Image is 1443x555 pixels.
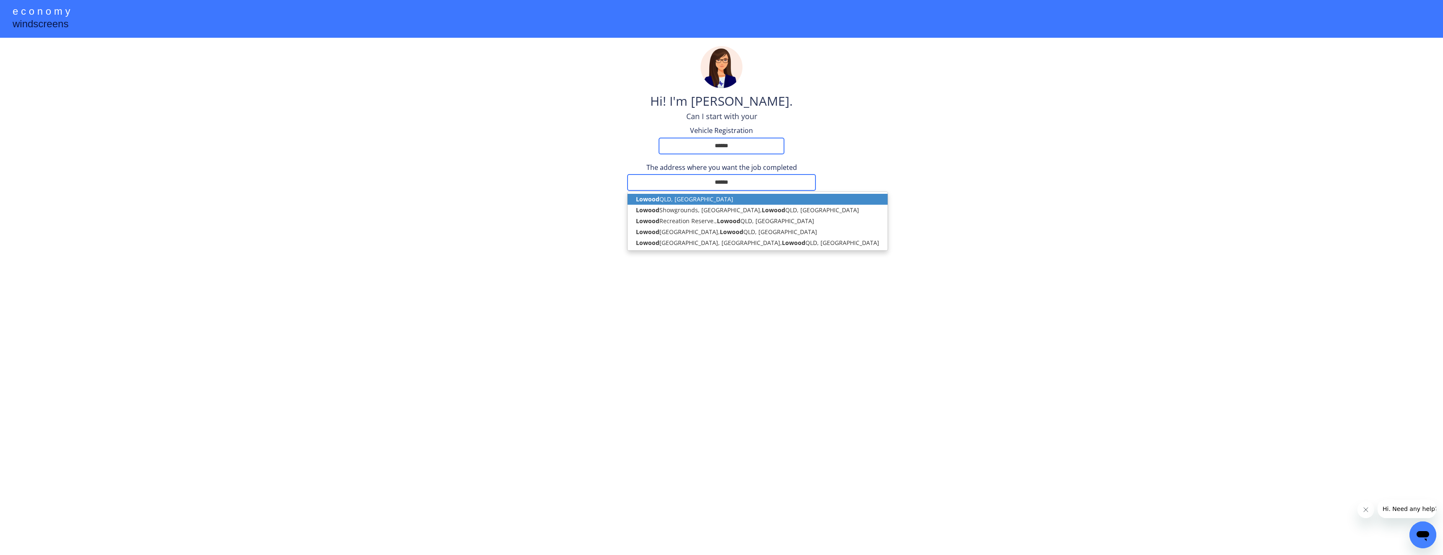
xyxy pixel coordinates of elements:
[636,217,659,225] strong: Lowood
[13,4,70,20] div: e c o n o m y
[782,239,805,247] strong: Lowood
[13,17,68,33] div: windscreens
[762,206,785,214] strong: Lowood
[628,216,888,227] p: Recreation Reserve., QLD, [GEOGRAPHIC_DATA]
[717,217,740,225] strong: Lowood
[628,227,888,237] p: [GEOGRAPHIC_DATA], QLD, [GEOGRAPHIC_DATA]
[628,205,888,216] p: Showgrounds, [GEOGRAPHIC_DATA], QLD, [GEOGRAPHIC_DATA]
[627,163,816,172] div: The address where you want the job completed
[1409,521,1436,548] iframe: Button to launch messaging window
[628,237,888,248] p: [GEOGRAPHIC_DATA], [GEOGRAPHIC_DATA], QLD, [GEOGRAPHIC_DATA]
[628,194,888,205] p: QLD, [GEOGRAPHIC_DATA]
[636,206,659,214] strong: Lowood
[680,126,763,135] div: Vehicle Registration
[5,6,60,13] span: Hi. Need any help?
[650,92,793,111] div: Hi! I'm [PERSON_NAME].
[636,228,659,236] strong: Lowood
[720,228,743,236] strong: Lowood
[636,239,659,247] strong: Lowood
[701,46,742,88] img: madeline.png
[1378,500,1436,518] iframe: Message from company
[636,195,659,203] strong: Lowood
[686,111,757,122] div: Can I start with your
[1357,501,1374,518] iframe: Close message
